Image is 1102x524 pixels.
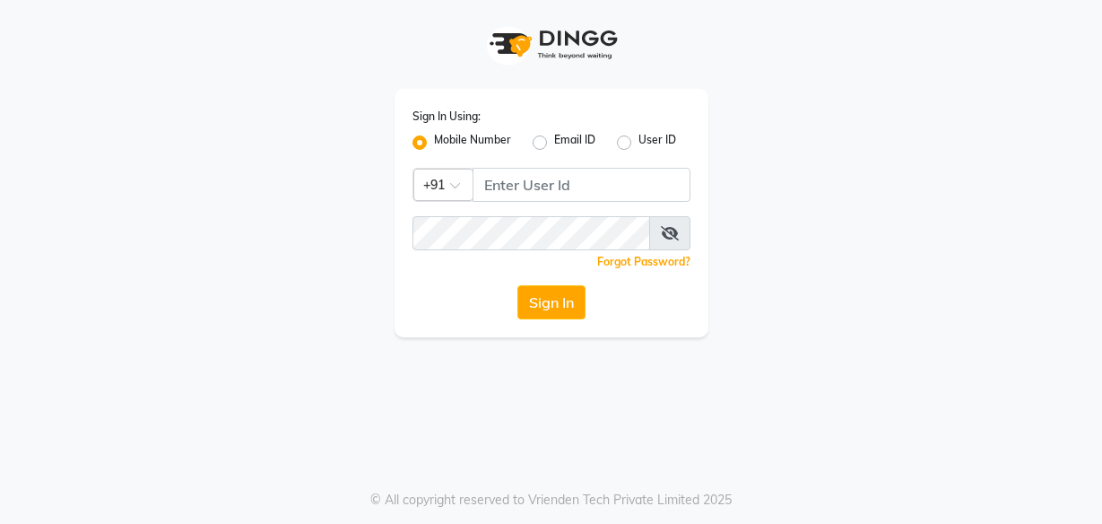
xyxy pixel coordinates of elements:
[480,18,623,71] img: logo1.svg
[412,109,481,125] label: Sign In Using:
[597,255,690,268] a: Forgot Password?
[554,132,595,153] label: Email ID
[412,216,650,250] input: Username
[434,132,511,153] label: Mobile Number
[638,132,676,153] label: User ID
[517,285,586,319] button: Sign In
[473,168,690,202] input: Username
